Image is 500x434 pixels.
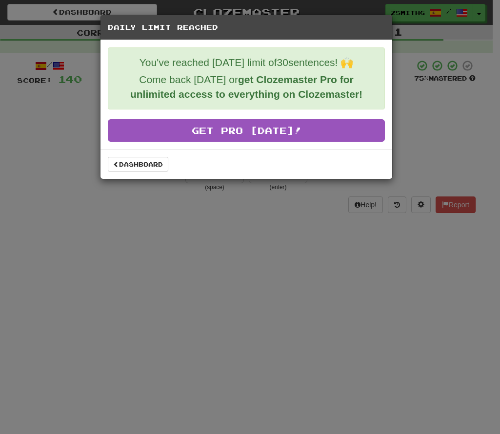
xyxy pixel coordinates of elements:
[108,22,385,32] h5: Daily Limit Reached
[116,72,377,102] p: Come back [DATE] or
[130,74,362,100] strong: get Clozemaster Pro for unlimited access to everything on Clozemaster!
[116,55,377,70] p: You've reached [DATE] limit of 30 sentences! 🙌
[108,119,385,142] a: Get Pro [DATE]!
[108,157,168,172] a: Dashboard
